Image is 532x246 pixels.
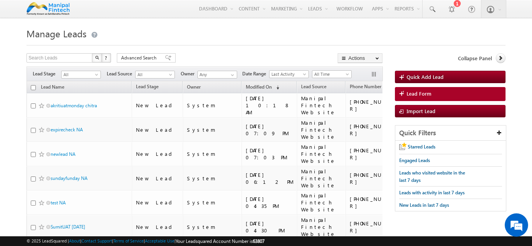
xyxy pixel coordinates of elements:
[399,202,449,208] span: New Leads in last 7 days
[407,90,432,97] span: Lead Form
[51,175,88,181] a: sundayfunday NA
[132,82,162,92] a: Lead Stage
[135,71,175,79] a: All
[51,103,97,108] a: akritiuatmonday chitra
[187,126,238,133] div: System
[187,150,238,157] div: System
[187,102,238,109] div: System
[69,238,80,243] a: About
[407,108,435,114] span: Import Lead
[312,71,349,78] span: All Time
[136,84,159,89] span: Lead Stage
[301,119,342,140] div: Manipal Fintech Website
[312,70,352,78] a: All Time
[26,2,70,16] img: Custom Logo
[61,71,101,79] a: All
[136,175,179,182] div: New Lead
[246,123,294,137] div: [DATE] 07:09 PM
[399,190,465,195] span: Leads with activity in last 7 days
[121,54,159,61] span: Advanced Search
[26,27,86,40] span: Manage Leads
[246,171,294,185] div: [DATE] 06:12 PM
[105,54,108,61] span: ?
[62,71,99,78] span: All
[297,82,330,92] a: Lead Source
[33,70,61,77] span: Lead Stage
[301,168,342,189] div: Manipal Fintech Website
[350,123,400,137] div: [PHONE_NUMBER]
[399,157,430,163] span: Engaged Leads
[270,71,307,78] span: Last Activity
[197,71,237,79] input: Type to Search
[51,224,85,230] a: SumitUAT [DATE]
[136,223,179,230] div: New Lead
[338,53,382,63] button: Actions
[269,70,309,78] a: Last Activity
[145,238,174,243] a: Acceptable Use
[458,55,492,62] span: Collapse Panel
[246,95,294,116] div: [DATE] 10:18 AM
[242,70,269,77] span: Date Range
[136,126,179,133] div: New Lead
[246,84,272,90] span: Modified On
[301,84,326,89] span: Lead Source
[107,70,135,77] span: Lead Source
[113,238,144,243] a: Terms of Service
[395,87,506,101] a: Lead Form
[51,151,76,157] a: newlead NA
[407,73,444,80] span: Quick Add Lead
[399,170,465,183] span: Leads who visited website in the last 7 days
[102,53,111,63] button: ?
[246,147,294,161] div: [DATE] 07:03 PM
[136,102,179,109] div: New Lead
[181,70,197,77] span: Owner
[301,95,342,116] div: Manipal Fintech Website
[51,127,83,133] a: expirecheck NA
[176,238,264,244] span: Your Leadsquared Account Number is
[346,82,385,92] a: Phone Number
[187,199,238,206] div: System
[227,71,236,79] a: Show All Items
[350,220,400,234] div: [PHONE_NUMBER]
[301,216,342,237] div: Manipal Fintech Website
[350,147,400,161] div: [PHONE_NUMBER]
[246,195,294,209] div: [DATE] 04:35 PM
[31,85,36,90] input: Check all records
[301,192,342,213] div: Manipal Fintech Website
[253,238,264,244] span: 63807
[395,126,506,141] div: Quick Filters
[136,150,179,157] div: New Lead
[37,83,68,93] a: Lead Name
[242,82,283,92] a: Modified On (sorted descending)
[350,98,400,112] div: [PHONE_NUMBER]
[301,143,342,164] div: Manipal Fintech Website
[246,220,294,234] div: [DATE] 04:30 PM
[136,71,173,78] span: All
[273,84,279,91] span: (sorted descending)
[187,84,201,90] span: Owner
[350,171,400,185] div: [PHONE_NUMBER]
[26,237,264,245] span: © 2025 LeadSquared | | | | |
[51,200,66,206] a: test NA
[95,56,99,59] img: Search
[81,238,112,243] a: Contact Support
[187,175,238,182] div: System
[187,223,238,230] div: System
[136,199,179,206] div: New Lead
[350,84,381,89] span: Phone Number
[350,195,400,209] div: [PHONE_NUMBER]
[408,144,435,150] span: Starred Leads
